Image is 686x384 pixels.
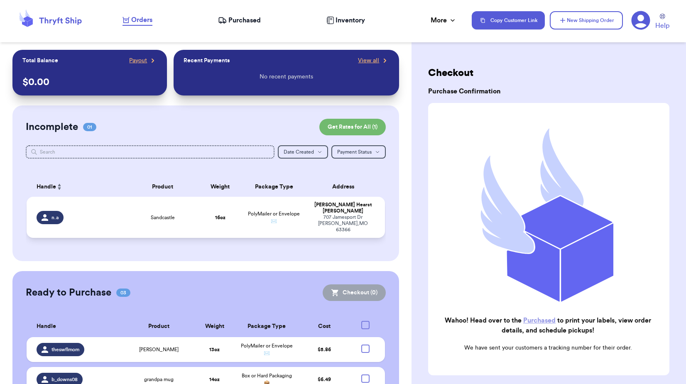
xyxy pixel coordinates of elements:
[139,346,179,353] span: [PERSON_NAME]
[326,15,365,25] a: Inventory
[131,15,152,25] span: Orders
[83,123,96,131] span: 01
[472,11,545,29] button: Copy Customer Link
[22,76,157,89] p: $ 0.00
[550,11,623,29] button: New Shipping Order
[428,86,669,96] h3: Purchase Confirmation
[336,15,365,25] span: Inventory
[319,119,386,135] button: Get Rates for All (1)
[435,316,661,335] h2: Wahoo! Head over to the to print your labels, view order details, and schedule pickups!
[431,15,457,25] div: More
[26,286,111,299] h2: Ready to Purchase
[184,56,230,65] p: Recent Payments
[306,177,385,197] th: Address
[37,183,56,191] span: Handle
[248,211,300,224] span: PolyMailer or Envelope ✉️
[37,322,56,331] span: Handle
[209,347,220,352] strong: 13 oz
[129,56,147,65] span: Payout
[655,21,669,31] span: Help
[151,214,175,221] span: Sandcastle
[124,316,194,337] th: Product
[122,15,152,26] a: Orders
[358,56,379,65] span: View all
[56,182,63,192] button: Sort ascending
[298,316,350,337] th: Cost
[209,377,220,382] strong: 14 oz
[435,344,661,352] p: We have sent your customers a tracking number for their order.
[235,316,298,337] th: Package Type
[129,56,157,65] a: Payout
[241,343,293,356] span: PolyMailer or Envelope ✉️
[144,376,174,383] span: grandpa mug
[26,145,275,159] input: Search
[198,177,242,197] th: Weight
[242,177,306,197] th: Package Type
[26,120,78,134] h2: Incomplete
[51,214,59,221] span: n.a
[228,15,261,25] span: Purchased
[215,215,225,220] strong: 16 oz
[311,214,375,233] div: 707 Jamesport Dr [PERSON_NAME] , MO 63366
[22,56,58,65] p: Total Balance
[51,376,78,383] span: b_downs08
[116,289,130,297] span: 03
[358,56,389,65] a: View all
[323,284,386,301] button: Checkout (0)
[284,149,314,154] span: Date Created
[127,177,199,197] th: Product
[51,346,79,353] span: theswflmom
[331,145,386,159] button: Payment Status
[218,15,261,25] a: Purchased
[260,73,313,81] p: No recent payments
[318,377,331,382] span: $ 6.49
[194,316,235,337] th: Weight
[337,149,372,154] span: Payment Status
[428,66,669,80] h2: Checkout
[318,347,331,352] span: $ 5.86
[655,14,669,31] a: Help
[278,145,328,159] button: Date Created
[311,202,375,214] div: [PERSON_NAME] Hearst [PERSON_NAME]
[523,317,556,324] a: Purchased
